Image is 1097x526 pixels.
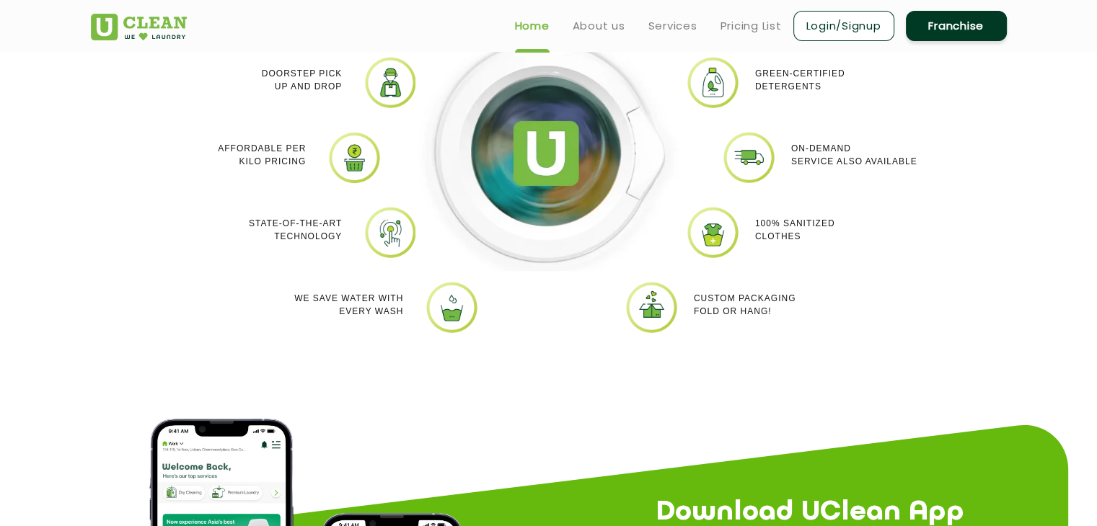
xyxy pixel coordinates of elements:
[262,67,342,93] p: Doorstep Pick up and Drop
[294,292,403,318] p: We Save Water with every wash
[415,31,682,271] img: Dry cleaners near me
[686,205,740,259] img: Uclean laundry
[755,67,845,93] p: Green-Certified Detergents
[791,142,917,168] p: On-demand service also available
[906,11,1007,41] a: Franchise
[793,11,894,41] a: Login/Signup
[722,130,776,184] img: Laundry
[364,205,418,259] img: Laundry shop near me
[249,217,342,243] p: State-of-the-art Technology
[648,17,697,35] a: Services
[91,14,187,40] img: UClean Laundry and Dry Cleaning
[625,280,679,334] img: uclean dry cleaner
[327,130,382,184] img: laundry pick and drop services
[694,292,796,318] p: Custom packaging Fold or Hang!
[573,17,625,35] a: About us
[721,17,782,35] a: Pricing List
[515,17,550,35] a: Home
[218,142,306,168] p: Affordable per kilo pricing
[686,55,740,110] img: laundry near me
[755,217,835,243] p: 100% Sanitized Clothes
[364,55,418,110] img: Online dry cleaning services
